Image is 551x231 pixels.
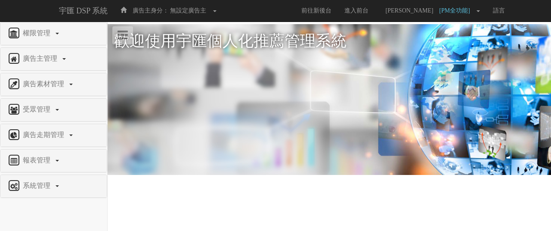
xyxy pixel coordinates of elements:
[21,29,55,37] span: 權限管理
[7,27,100,41] a: 權限管理
[133,7,169,14] span: 廣告主身分：
[7,128,100,142] a: 廣告走期管理
[21,80,68,87] span: 廣告素材管理
[21,182,55,189] span: 系統管理
[7,154,100,168] a: 報表管理
[170,7,206,14] span: 無設定廣告主
[21,106,55,113] span: 受眾管理
[21,55,62,62] span: 廣告主管理
[21,156,55,164] span: 報表管理
[7,52,100,66] a: 廣告主管理
[7,179,100,193] a: 系統管理
[21,131,68,138] span: 廣告走期管理
[7,103,100,117] a: 受眾管理
[381,7,438,14] span: [PERSON_NAME]
[439,7,474,14] span: [PM全功能]
[7,78,100,91] a: 廣告素材管理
